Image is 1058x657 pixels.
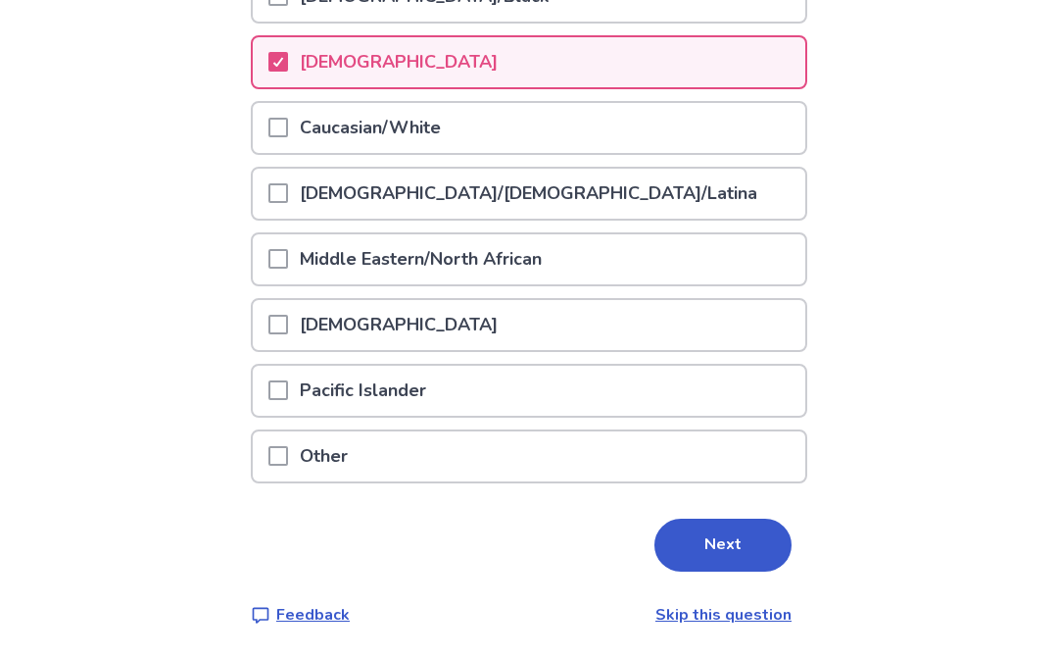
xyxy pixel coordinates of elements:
[288,366,438,416] p: Pacific Islander
[288,169,769,219] p: [DEMOGRAPHIC_DATA]/[DEMOGRAPHIC_DATA]/Latina
[288,300,509,350] p: [DEMOGRAPHIC_DATA]
[288,431,360,481] p: Other
[655,604,792,626] a: Skip this question
[251,603,350,627] a: Feedback
[288,103,453,153] p: Caucasian/White
[288,37,509,87] p: [DEMOGRAPHIC_DATA]
[288,234,553,284] p: Middle Eastern/North African
[276,603,350,627] p: Feedback
[654,519,792,572] button: Next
